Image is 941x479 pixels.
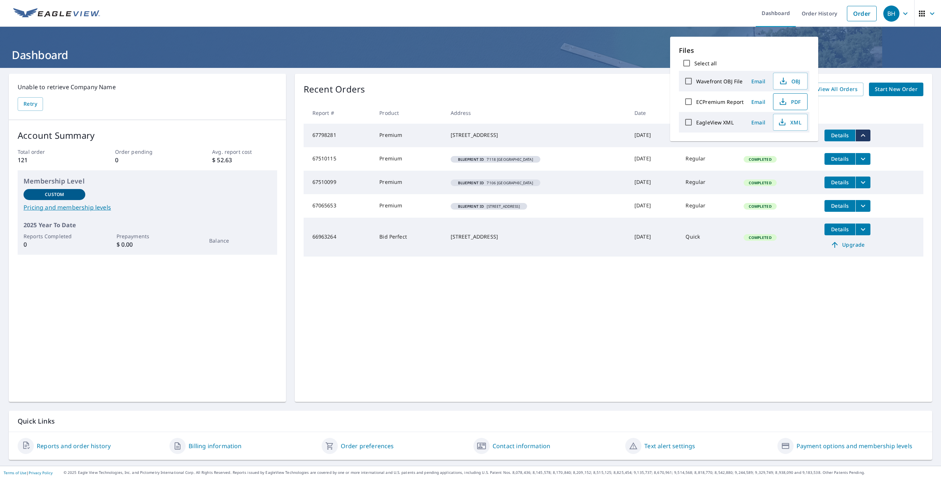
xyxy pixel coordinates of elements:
p: Order pending [115,148,180,156]
span: Details [829,155,851,162]
p: 0 [115,156,180,164]
p: | [4,471,53,475]
p: Quick Links [18,417,923,426]
p: Membership Level [24,176,271,186]
a: View All Orders [811,83,863,96]
a: Terms of Use [4,470,26,475]
button: detailsBtn-67510099 [824,177,855,188]
p: Avg. report cost [212,148,277,156]
label: ECPremium Report [696,98,744,105]
p: © 2025 Eagle View Technologies, Inc. and Pictometry International Corp. All Rights Reserved. Repo... [64,470,937,475]
p: Recent Orders [304,83,365,96]
span: View All Orders [817,85,858,94]
a: Order [847,6,877,21]
button: Retry [18,97,43,111]
button: PDF [773,93,808,110]
th: Product [373,102,444,124]
span: XML [778,118,801,127]
span: [STREET_ADDRESS] [454,204,524,208]
td: [DATE] [629,218,680,257]
button: detailsBtn-67510115 [824,153,855,165]
h1: Dashboard [9,47,932,62]
label: Select all [694,60,717,67]
p: Account Summary [18,129,277,142]
td: Quick [680,218,738,257]
td: Premium [373,147,444,171]
span: Upgrade [829,240,866,249]
th: Address [445,102,629,124]
th: Date [629,102,680,124]
span: Completed [744,204,776,209]
a: Contact information [493,442,550,450]
span: Email [749,78,767,85]
td: [DATE] [629,194,680,218]
em: Blueprint ID [458,181,484,185]
button: detailsBtn-67798281 [824,130,855,141]
div: [STREET_ADDRESS] [451,233,623,240]
div: BH [883,6,899,22]
span: Details [829,132,851,139]
p: 0 [24,240,85,249]
p: Total order [18,148,82,156]
p: $ 0.00 [117,240,178,249]
label: EagleView XML [696,119,734,126]
a: Start New Order [869,83,923,96]
span: Details [829,202,851,209]
p: $ 52.63 [212,156,277,164]
td: Premium [373,124,444,147]
a: Pricing and membership levels [24,203,271,212]
div: [STREET_ADDRESS] [451,131,623,139]
span: PDF [778,97,801,106]
th: Report # [304,102,374,124]
button: detailsBtn-67065653 [824,200,855,212]
td: Bid Perfect [373,218,444,257]
span: 7106 [GEOGRAPHIC_DATA] [454,181,537,185]
button: XML [773,114,808,131]
p: Balance [209,237,271,244]
span: Details [829,226,851,233]
span: Retry [24,99,37,109]
p: Unable to retrieve Company Name [18,83,277,91]
p: 2025 Year To Date [24,221,271,229]
button: filesDropdownBtn-67065653 [855,200,870,212]
span: Completed [744,235,776,240]
span: Start New Order [875,85,917,94]
p: 121 [18,156,82,164]
td: Regular [680,147,738,171]
a: Privacy Policy [29,470,53,475]
span: Email [749,98,767,105]
button: Email [747,96,770,108]
p: Reports Completed [24,232,85,240]
p: Files [679,46,809,55]
td: 67510099 [304,171,374,194]
button: filesDropdownBtn-67510099 [855,177,870,188]
em: Blueprint ID [458,204,484,208]
button: Email [747,76,770,87]
a: Text alert settings [644,442,695,450]
p: Custom [45,191,64,198]
a: Reports and order history [37,442,111,450]
span: Email [749,119,767,126]
a: Upgrade [824,239,870,251]
label: Wavefront OBJ File [696,78,743,85]
span: OBJ [778,77,801,86]
td: [DATE] [629,171,680,194]
span: Completed [744,180,776,185]
span: Completed [744,157,776,162]
a: Order preferences [341,442,394,450]
td: [DATE] [629,124,680,147]
button: filesDropdownBtn-66963264 [855,224,870,235]
button: Email [747,117,770,128]
td: 66963264 [304,218,374,257]
img: EV Logo [13,8,100,19]
span: Details [829,179,851,186]
td: 67798281 [304,124,374,147]
td: Premium [373,194,444,218]
button: filesDropdownBtn-67510115 [855,153,870,165]
td: Premium [373,171,444,194]
button: detailsBtn-66963264 [824,224,855,235]
td: 67510115 [304,147,374,171]
a: Billing information [189,442,241,450]
td: [DATE] [629,147,680,171]
td: Regular [680,194,738,218]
